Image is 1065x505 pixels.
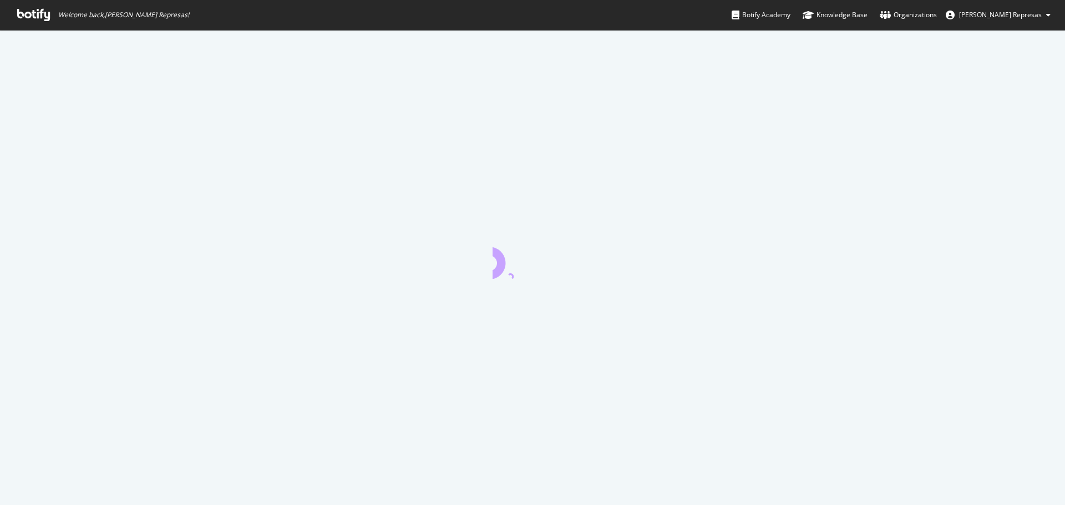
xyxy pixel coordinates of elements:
[58,11,189,19] span: Welcome back, [PERSON_NAME] Represas !
[937,6,1059,24] button: [PERSON_NAME] Represas
[959,10,1042,19] span: Duarte Represas
[732,9,790,21] div: Botify Academy
[803,9,868,21] div: Knowledge Base
[493,239,572,279] div: animation
[880,9,937,21] div: Organizations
